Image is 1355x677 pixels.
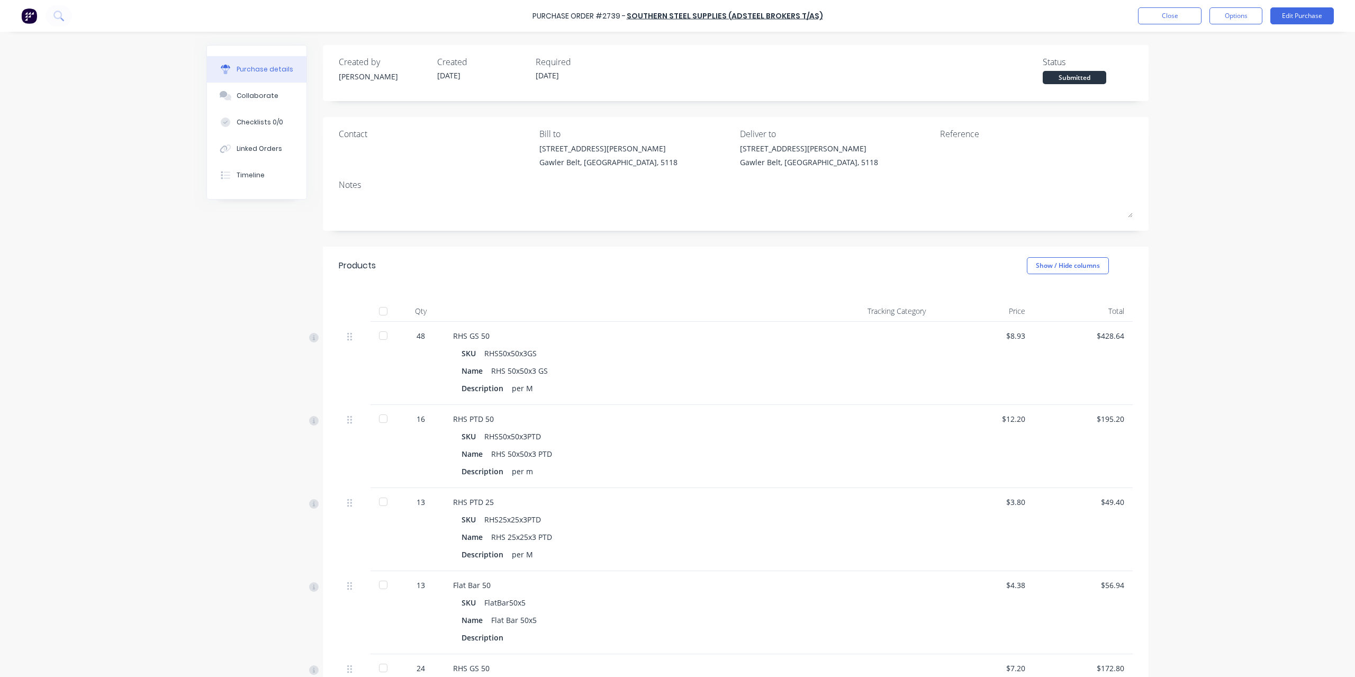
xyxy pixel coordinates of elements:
div: $12.20 [943,413,1025,425]
div: RHS25x25x3PTD [484,512,541,527]
div: Created by [339,56,429,68]
div: Qty [397,301,445,322]
div: Required [536,56,626,68]
button: Purchase details [207,56,306,83]
div: Collaborate [237,91,278,101]
div: 48 [405,330,436,341]
div: Deliver to [740,128,933,140]
div: RHS 50x50x3 GS [491,363,548,378]
div: [PERSON_NAME] [339,71,429,82]
div: Timeline [237,170,265,180]
button: Show / Hide columns [1027,257,1109,274]
div: Notes [339,178,1133,191]
div: Products [339,259,376,272]
div: Description [462,630,512,645]
div: 13 [405,580,436,591]
div: Name [462,529,491,545]
div: Created [437,56,527,68]
div: $8.93 [943,330,1025,341]
div: RHS 25x25x3 PTD [491,529,552,545]
div: Name [462,612,491,628]
div: Flat Bar 50 [453,580,807,591]
div: SKU [462,429,484,444]
div: 24 [405,663,436,674]
div: RHS PTD 25 [453,497,807,508]
div: per M [512,547,533,562]
button: Collaborate [207,83,306,109]
button: Edit Purchase [1270,7,1334,24]
button: Timeline [207,162,306,188]
div: SKU [462,512,484,527]
div: RHS50x50x3PTD [484,429,541,444]
div: Price [934,301,1034,322]
div: 16 [405,413,436,425]
div: Checklists 0/0 [237,118,283,127]
div: FlatBar50x5 [484,595,526,610]
button: Options [1209,7,1262,24]
div: $7.20 [943,663,1025,674]
div: $4.38 [943,580,1025,591]
img: Factory [21,8,37,24]
div: [STREET_ADDRESS][PERSON_NAME] [740,143,878,154]
div: Linked Orders [237,144,282,154]
div: $428.64 [1042,330,1125,341]
div: Tracking Category [815,301,934,322]
div: Purchase details [237,65,293,74]
div: RHS PTD 50 [453,413,807,425]
div: $3.80 [943,497,1025,508]
div: Total [1034,301,1133,322]
div: Status [1043,56,1133,68]
div: [STREET_ADDRESS][PERSON_NAME] [539,143,677,154]
div: Description [462,464,512,479]
div: Name [462,446,491,462]
div: Gawler Belt, [GEOGRAPHIC_DATA], 5118 [740,157,878,168]
div: RHS50x50x3GS [484,346,537,361]
button: Close [1138,7,1202,24]
div: Bill to [539,128,732,140]
div: Description [462,547,512,562]
div: $56.94 [1042,580,1125,591]
div: $49.40 [1042,497,1125,508]
div: SKU [462,595,484,610]
div: SKU [462,346,484,361]
a: Southern Steel Supplies (Adsteel Brokers T/as) [627,11,823,21]
div: Reference [940,128,1133,140]
div: Gawler Belt, [GEOGRAPHIC_DATA], 5118 [539,157,677,168]
div: per m [512,464,533,479]
div: Submitted [1043,71,1106,84]
div: Contact [339,128,531,140]
div: Name [462,363,491,378]
div: Description [462,381,512,396]
div: per M [512,381,533,396]
button: Checklists 0/0 [207,109,306,136]
div: 13 [405,497,436,508]
div: $195.20 [1042,413,1125,425]
div: $172.80 [1042,663,1125,674]
div: Flat Bar 50x5 [491,612,537,628]
button: Linked Orders [207,136,306,162]
div: Purchase Order #2739 - [532,11,626,22]
div: RHS GS 50 [453,663,807,674]
div: RHS GS 50 [453,330,807,341]
div: RHS 50x50x3 PTD [491,446,552,462]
